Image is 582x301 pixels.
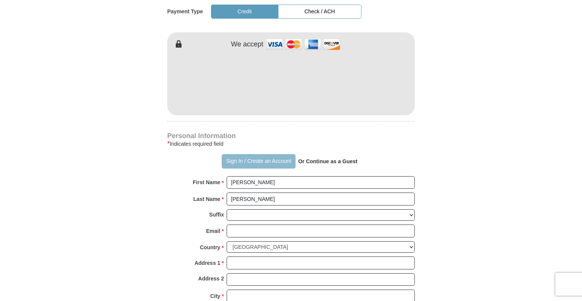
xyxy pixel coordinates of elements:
[198,273,224,284] strong: Address 2
[298,158,358,164] strong: Or Continue as a Guest
[195,258,221,268] strong: Address 1
[209,209,224,220] strong: Suffix
[167,8,203,15] h5: Payment Type
[265,36,341,53] img: credit cards accepted
[222,154,295,169] button: Sign In / Create an Account
[278,5,361,19] button: Check / ACH
[231,40,264,49] h4: We accept
[167,139,415,148] div: Indicates required field
[193,177,220,188] strong: First Name
[200,242,221,253] strong: Country
[193,194,221,204] strong: Last Name
[211,5,278,19] button: Credit
[206,226,220,236] strong: Email
[167,133,415,139] h4: Personal Information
